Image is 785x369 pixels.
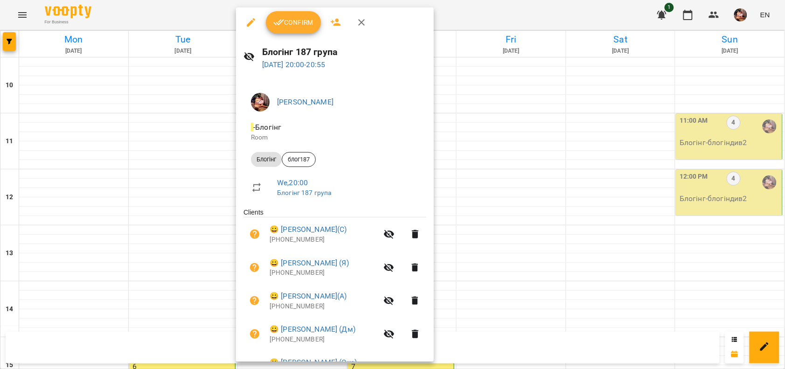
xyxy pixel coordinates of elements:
p: [PHONE_NUMBER] [270,335,378,344]
p: [PHONE_NUMBER] [270,268,378,278]
a: Блогінг 187 група [277,189,332,196]
button: Unpaid. Bill the attendance? [243,323,266,345]
p: [PHONE_NUMBER] [270,235,378,244]
a: 😀 [PERSON_NAME](А) [270,291,347,302]
h6: Блогінг 187 група [262,45,426,59]
span: блог187 [282,155,315,164]
button: Unpaid. Bill the attendance? [243,257,266,279]
span: - Блогінг [251,123,283,132]
a: [DATE] 20:00-20:55 [262,60,326,69]
span: Confirm [273,17,313,28]
a: 😀 [PERSON_NAME] (Я) [270,258,349,269]
p: Room [251,133,419,142]
button: Unpaid. Bill the attendance? [243,290,266,312]
a: 😀 [PERSON_NAME] (Окс) [270,357,357,368]
a: We , 20:00 [277,178,308,187]
p: [PHONE_NUMBER] [270,302,378,311]
button: Unpaid. Bill the attendance? [243,223,266,245]
a: 😀 [PERSON_NAME](С) [270,224,347,235]
span: Блогінг [251,155,282,164]
div: блог187 [282,152,316,167]
button: Confirm [266,11,321,34]
a: 😀 [PERSON_NAME] (Дм) [270,324,355,335]
img: 2a048b25d2e557de8b1a299ceab23d88.jpg [251,93,270,111]
a: [PERSON_NAME] [277,97,333,106]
